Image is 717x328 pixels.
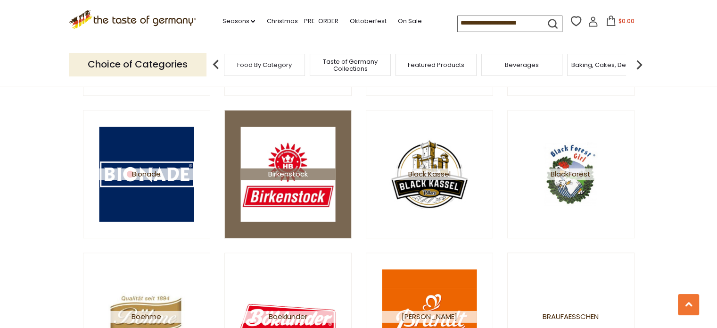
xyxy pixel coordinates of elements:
[240,168,335,180] span: Birkenstock
[99,311,194,322] span: Boehme
[382,168,477,180] span: Black Kassel
[630,55,649,74] img: next arrow
[224,110,352,238] a: Birkenstock
[266,16,338,26] a: Christmas - PRE-ORDER
[507,110,635,238] a: BlackForest
[240,311,335,322] span: Boeklunder
[397,16,421,26] a: On Sale
[571,61,644,68] a: Baking, Cakes, Desserts
[382,126,477,221] img: Black Kassel
[313,58,388,72] a: Taste of Germany Collections
[543,311,599,322] span: Braufaesschen
[349,16,386,26] a: Oktoberfest
[69,53,206,76] p: Choice of Categories
[382,311,477,322] span: [PERSON_NAME]
[618,17,634,25] span: $0.00
[99,126,194,221] img: Bionade
[240,126,335,221] img: Birkenstock
[600,16,640,30] button: $0.00
[206,55,225,74] img: previous arrow
[523,168,618,180] span: BlackForest
[408,61,464,68] a: Featured Products
[83,110,210,238] a: Bionade
[505,61,539,68] a: Beverages
[222,16,255,26] a: Seasons
[366,110,493,238] a: Black Kassel
[237,61,292,68] a: Food By Category
[99,168,194,180] span: Bionade
[523,126,618,221] img: BlackForest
